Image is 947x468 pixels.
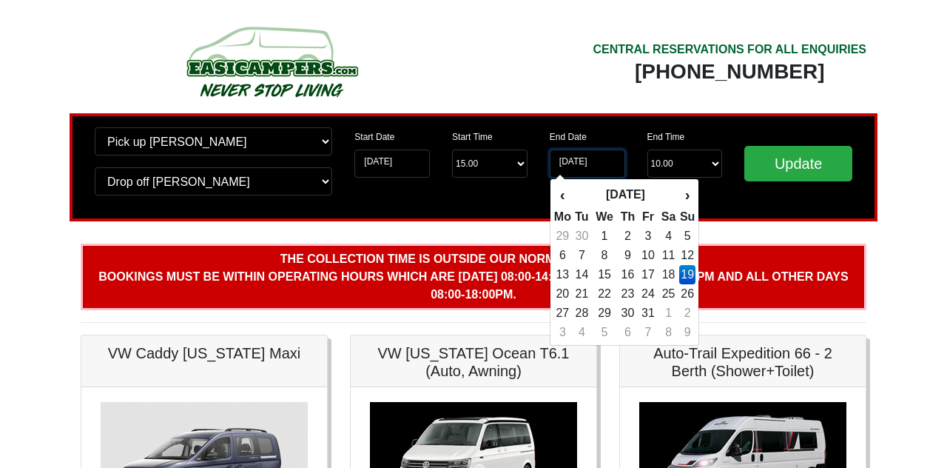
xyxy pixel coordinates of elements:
[638,304,658,323] td: 31
[593,41,866,58] div: CENTRAL RESERVATIONS FOR ALL ENQUIRIES
[658,207,679,227] th: Sa
[572,227,592,246] td: 30
[550,130,587,144] label: End Date
[98,253,848,301] b: The collection time is outside our normal office hours. Bookings must be within operating hours w...
[638,323,658,342] td: 7
[550,150,625,178] input: Return Date
[635,344,851,380] h5: Auto-Trail Expedition 66 - 2 Berth (Shower+Toilet)
[679,304,695,323] td: 2
[572,284,592,304] td: 21
[452,130,493,144] label: Start Time
[592,323,617,342] td: 5
[592,265,617,284] td: 15
[658,265,679,284] td: 18
[679,265,695,284] td: 19
[572,207,592,227] th: Tu
[658,284,679,304] td: 25
[572,265,592,284] td: 14
[553,265,572,284] td: 13
[572,246,592,265] td: 7
[617,323,638,342] td: 6
[658,246,679,265] td: 11
[592,304,617,323] td: 29
[638,246,658,265] td: 10
[354,130,394,144] label: Start Date
[638,265,658,284] td: 17
[131,21,412,102] img: campers-checkout-logo.png
[553,323,572,342] td: 3
[617,304,638,323] td: 30
[572,304,592,323] td: 28
[638,284,658,304] td: 24
[572,323,592,342] td: 4
[658,227,679,246] td: 4
[553,304,572,323] td: 27
[593,58,866,85] div: [PHONE_NUMBER]
[617,265,638,284] td: 16
[679,284,695,304] td: 26
[638,227,658,246] td: 3
[647,130,685,144] label: End Time
[553,284,572,304] td: 20
[638,207,658,227] th: Fr
[365,344,582,380] h5: VW [US_STATE] Ocean T6.1 (Auto, Awning)
[679,182,695,207] th: ›
[617,227,638,246] td: 2
[679,246,695,265] td: 12
[592,246,617,265] td: 8
[679,207,695,227] th: Su
[553,182,572,207] th: ‹
[592,207,617,227] th: We
[617,246,638,265] td: 9
[553,246,572,265] td: 6
[617,284,638,304] td: 23
[592,284,617,304] td: 22
[679,227,695,246] td: 5
[354,150,430,178] input: Start Date
[679,323,695,342] td: 9
[658,323,679,342] td: 8
[96,344,312,362] h5: VW Caddy [US_STATE] Maxi
[553,227,572,246] td: 29
[592,227,617,246] td: 1
[617,207,638,227] th: Th
[572,182,679,207] th: [DATE]
[658,304,679,323] td: 1
[744,146,852,181] input: Update
[553,207,572,227] th: Mo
